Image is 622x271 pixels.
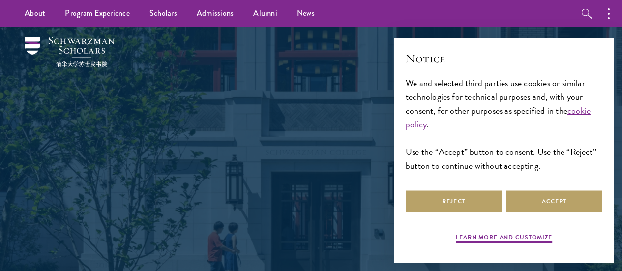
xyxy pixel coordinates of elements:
[406,50,602,67] h2: Notice
[406,104,591,131] a: cookie policy
[406,76,602,173] div: We and selected third parties use cookies or similar technologies for technical purposes and, wit...
[506,190,602,212] button: Accept
[406,190,502,212] button: Reject
[25,37,115,67] img: Schwarzman Scholars
[456,233,552,244] button: Learn more and customize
